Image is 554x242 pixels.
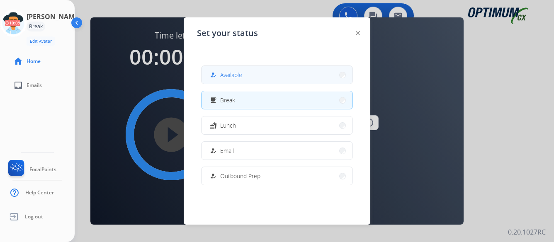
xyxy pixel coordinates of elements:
[202,116,352,134] button: Lunch
[27,12,80,22] h3: [PERSON_NAME]
[210,172,217,179] mat-icon: how_to_reg
[197,27,258,39] span: Set your status
[202,142,352,160] button: Email
[220,70,242,79] span: Available
[27,58,41,65] span: Home
[27,36,55,46] button: Edit Avatar
[27,22,45,31] div: Break
[210,147,217,154] mat-icon: how_to_reg
[29,166,56,173] span: FocalPoints
[202,167,352,185] button: Outbound Prep
[25,189,54,196] span: Help Center
[25,213,43,220] span: Log out
[210,122,217,129] mat-icon: fastfood
[13,80,23,90] mat-icon: inbox
[220,146,234,155] span: Email
[220,172,260,180] span: Outbound Prep
[202,66,352,84] button: Available
[220,96,235,104] span: Break
[220,121,236,130] span: Lunch
[13,56,23,66] mat-icon: home
[7,160,56,179] a: FocalPoints
[356,31,360,35] img: close-button
[508,227,546,237] p: 0.20.1027RC
[210,71,217,78] mat-icon: how_to_reg
[202,91,352,109] button: Break
[27,82,42,89] span: Emails
[210,97,217,104] mat-icon: free_breakfast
